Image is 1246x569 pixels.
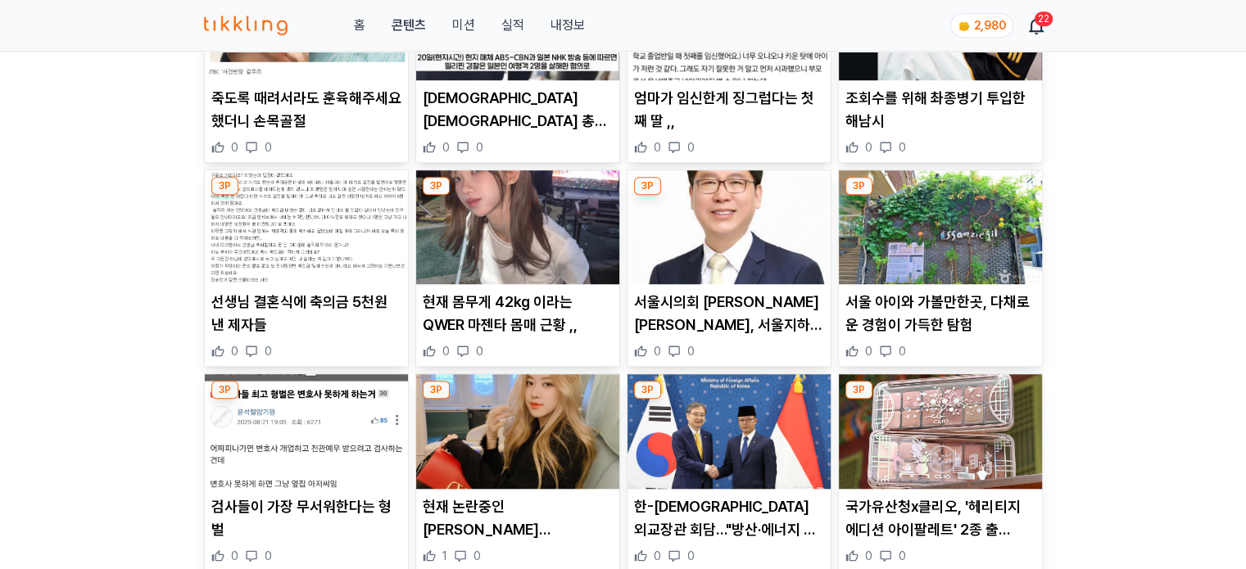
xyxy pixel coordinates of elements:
span: 0 [654,343,661,359]
div: 3P [423,381,450,399]
span: 0 [899,139,906,156]
div: 3P 선생님 결혼식에 축의금 5천원 낸 제자들 선생님 결혼식에 축의금 5천원 낸 제자들 0 0 [204,169,409,368]
div: 22 [1035,11,1053,26]
span: 0 [442,343,450,359]
span: 0 [899,343,906,359]
img: 서울 아이와 가볼만한곳, 다채로운 경험이 가득한 탐험 [839,170,1042,285]
img: 한-인도네시아 외교장관 회담…"방산·에너지 등 협력 심화" [628,374,831,489]
a: coin 2,980 [950,13,1010,38]
p: 현재 몸무게 42kg 이라는 QWER 마젠타 몸매 근황 ,, [423,291,613,336]
span: 0 [687,548,695,564]
p: [DEMOGRAPHIC_DATA] [DEMOGRAPHIC_DATA] 총기살인범 검거 [423,87,613,133]
img: coin [958,20,971,33]
div: 3P 현재 몸무게 42kg 이라는 QWER 마젠타 몸매 근황 ,, 현재 몸무게 42kg 이라는 QWER 마젠타 몸매 근황 ,, 0 0 [415,169,620,368]
p: 검사들이 가장 무서워한다는 형벌 [211,495,401,541]
a: 내정보 [550,16,584,35]
img: 검사들이 가장 무서워한다는 형벌 [205,374,408,489]
span: 0 [442,139,450,156]
a: 홈 [353,16,365,35]
span: 0 [265,343,272,359]
p: 엄마가 임신한게 징그럽다는 첫째 딸 ,, [634,87,824,133]
span: 0 [476,343,483,359]
p: 국가유산청x클리오, '헤리티지 에디션 아이팔레트' 2종 출시....K-컬처 확산 맞손 [845,495,1035,541]
p: 조회수를 위해 촤종병기 투입한 해남시 [845,87,1035,133]
span: 0 [687,139,695,156]
a: 콘텐츠 [391,16,425,35]
div: 3P [845,381,872,399]
span: 0 [899,548,906,564]
div: 3P 서울 아이와 가볼만한곳, 다채로운 경험이 가득한 탐험 서울 아이와 가볼만한곳, 다채로운 경험이 가득한 탐험 0 0 [838,169,1043,368]
div: 3P [211,177,238,195]
span: 2,980 [974,19,1006,32]
div: 3P [634,177,661,195]
p: 죽도록 때려서라도 훈육해주세요 했더니 손목골절 [211,87,401,133]
img: 현재 몸무게 42kg 이라는 QWER 마젠타 몸매 근황 ,, [416,170,619,285]
a: 22 [1030,16,1043,35]
div: 3P [211,381,238,399]
span: 0 [265,548,272,564]
span: 1 [442,548,447,564]
p: 현재 논란중인 [PERSON_NAME] [PERSON_NAME]인[PERSON_NAME] [PERSON_NAME] ㄷㄷㄷ.JPG [423,495,613,541]
img: 서울시의회 김지향 의원, 서울지하철 '찜통상가' 지원책 필요 [628,170,831,285]
img: 선생님 결혼식에 축의금 5천원 낸 제자들 [205,170,408,285]
p: 한-[DEMOGRAPHIC_DATA] 외교장관 회담…"방산·에너지 등 협력 심화" [634,495,824,541]
button: 미션 [451,16,474,35]
img: 티끌링 [204,16,288,35]
span: 0 [865,139,872,156]
span: 0 [865,343,872,359]
span: 0 [476,139,483,156]
div: 3P [845,177,872,195]
span: 0 [473,548,481,564]
img: 국가유산청x클리오, '헤리티지 에디션 아이팔레트' 2종 출시....K-컬처 확산 맞손 [839,374,1042,489]
div: 3P [634,381,661,399]
p: 서울 아이와 가볼만한곳, 다채로운 경험이 가득한 탐험 [845,291,1035,336]
div: 3P [423,177,450,195]
span: 0 [654,139,661,156]
span: 0 [865,548,872,564]
a: 실적 [501,16,523,35]
span: 0 [265,139,272,156]
span: 0 [231,343,238,359]
img: 현재 논란중인 박민정 장례식인스타 사진 ㄷㄷㄷ.JPG [416,374,619,489]
span: 0 [231,548,238,564]
span: 0 [687,343,695,359]
p: 서울시의회 [PERSON_NAME] [PERSON_NAME], 서울지하철 '찜통상가' 지원책 필요 [634,291,824,336]
span: 0 [654,548,661,564]
p: 선생님 결혼식에 축의금 5천원 낸 제자들 [211,291,401,336]
div: 3P 서울시의회 김지향 의원, 서울지하철 '찜통상가' 지원책 필요 서울시의회 [PERSON_NAME] [PERSON_NAME], 서울지하철 '찜통상가' 지원책 필요 0 0 [627,169,831,368]
span: 0 [231,139,238,156]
